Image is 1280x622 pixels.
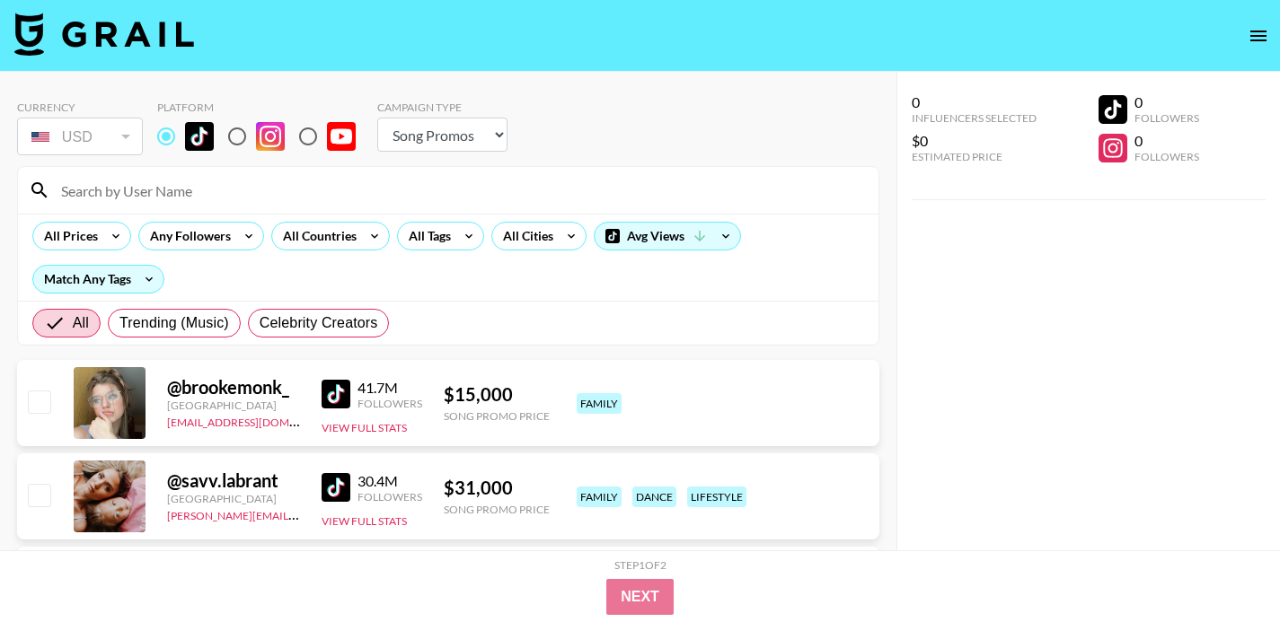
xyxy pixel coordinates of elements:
div: Followers [1134,111,1199,125]
img: YouTube [327,122,356,151]
img: TikTok [185,122,214,151]
img: TikTok [322,473,350,502]
button: Next [606,579,674,615]
div: 0 [1134,93,1199,111]
div: @ savv.labrant [167,469,300,492]
div: Song Promo Price [444,503,550,516]
div: Match Any Tags [33,266,163,293]
div: 30.4M [358,472,422,490]
div: Campaign Type [377,101,508,114]
div: Song Promo Price [444,409,550,423]
div: All Tags [398,223,455,250]
div: 0 [912,93,1037,111]
span: Celebrity Creators [260,312,378,334]
div: 41.7M [358,379,422,397]
input: Search by User Name [50,176,868,205]
button: View Full Stats [322,514,407,528]
div: Platform [157,101,370,114]
div: family [577,393,622,414]
img: Grail Talent [14,13,194,56]
img: Instagram [256,122,285,151]
button: open drawer [1240,18,1276,54]
div: Step 1 of 2 [614,558,666,572]
div: Estimated Price [912,150,1037,163]
div: lifestyle [687,486,746,507]
div: $ 15,000 [444,383,550,406]
div: Followers [1134,150,1199,163]
div: USD [21,121,139,153]
div: @ brookemonk_ [167,376,300,399]
div: Followers [358,397,422,410]
div: [GEOGRAPHIC_DATA] [167,399,300,412]
div: $0 [912,132,1037,150]
span: All [73,312,89,334]
div: Followers [358,490,422,504]
div: dance [632,486,676,507]
div: Currency [17,101,143,114]
div: Influencers Selected [912,111,1037,125]
div: All Cities [492,223,557,250]
span: Trending (Music) [119,312,229,334]
div: All Countries [272,223,360,250]
img: TikTok [322,380,350,408]
div: Avg Views [595,223,740,250]
div: Any Followers [139,223,234,250]
div: All Prices [33,223,102,250]
a: [PERSON_NAME][EMAIL_ADDRESS][DOMAIN_NAME] [167,505,433,522]
div: family [577,486,622,507]
a: [EMAIL_ADDRESS][DOMAIN_NAME] [167,412,348,429]
button: View Full Stats [322,421,407,434]
div: Currency is locked to USD [17,114,143,159]
div: 0 [1134,132,1199,150]
div: $ 31,000 [444,477,550,499]
div: [GEOGRAPHIC_DATA] [167,492,300,505]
